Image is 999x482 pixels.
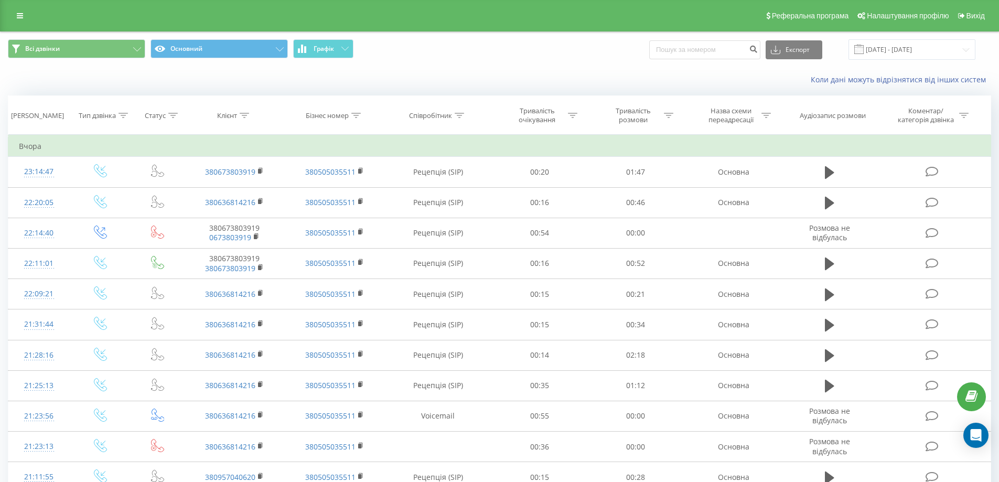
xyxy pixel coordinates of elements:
div: Назва схеми переадресації [703,106,759,124]
div: Тривалість очікування [509,106,565,124]
span: Реферальна програма [772,12,849,20]
td: Рецепція (SIP) [384,157,492,187]
a: 380636814216 [205,380,255,390]
a: 380636814216 [205,319,255,329]
div: 22:09:21 [19,284,59,304]
td: Рецепція (SIP) [384,309,492,340]
td: 01:12 [588,370,684,401]
div: 22:20:05 [19,192,59,213]
td: 00:20 [492,157,588,187]
a: 380505035511 [305,411,356,421]
a: 380636814216 [205,442,255,452]
td: 00:35 [492,370,588,401]
td: 00:16 [492,187,588,218]
a: 380505035511 [305,167,356,177]
div: 21:31:44 [19,314,59,335]
td: Основна [683,157,783,187]
td: Основна [683,340,783,370]
td: Рецепція (SIP) [384,340,492,370]
div: Співробітник [409,111,452,120]
span: Графік [314,45,334,52]
a: Коли дані можуть відрізнятися вiд інших систем [811,74,991,84]
a: 380505035511 [305,319,356,329]
td: 380673803919 [185,248,284,279]
span: Вихід [966,12,985,20]
a: 380505035511 [305,228,356,238]
td: 00:00 [588,401,684,431]
span: Всі дзвінки [25,45,60,53]
div: Аудіозапис розмови [800,111,866,120]
td: Основна [683,401,783,431]
div: Клієнт [217,111,237,120]
a: 380636814216 [205,289,255,299]
div: 21:23:56 [19,406,59,426]
td: 00:15 [492,309,588,340]
a: 0673803919 [209,232,251,242]
td: 00:14 [492,340,588,370]
td: Основна [683,432,783,462]
td: Основна [683,187,783,218]
td: Рецепція (SIP) [384,187,492,218]
td: 00:55 [492,401,588,431]
td: Основна [683,248,783,279]
td: Основна [683,370,783,401]
a: 380673803919 [205,263,255,273]
div: Open Intercom Messenger [963,423,989,448]
input: Пошук за номером [649,40,760,59]
td: 00:36 [492,432,588,462]
td: 00:00 [588,432,684,462]
span: Розмова не відбулась [809,436,850,456]
a: 380636814216 [205,411,255,421]
td: 00:54 [492,218,588,248]
td: 00:00 [588,218,684,248]
a: 380505035511 [305,350,356,360]
a: 380505035511 [305,289,356,299]
span: Налаштування профілю [867,12,949,20]
div: Коментар/категорія дзвінка [895,106,957,124]
button: Графік [293,39,353,58]
button: Експорт [766,40,822,59]
td: Основна [683,279,783,309]
div: 23:14:47 [19,162,59,182]
div: 21:23:13 [19,436,59,457]
div: [PERSON_NAME] [11,111,64,120]
td: Рецепція (SIP) [384,218,492,248]
a: 380957040620 [205,472,255,482]
td: Основна [683,309,783,340]
a: 380505035511 [305,380,356,390]
td: Рецепція (SIP) [384,370,492,401]
button: Всі дзвінки [8,39,145,58]
div: 21:25:13 [19,376,59,396]
td: 00:46 [588,187,684,218]
td: 00:16 [492,248,588,279]
a: 380636814216 [205,350,255,360]
td: 380673803919 [185,218,284,248]
span: Розмова не відбулась [809,223,850,242]
a: 380505035511 [305,442,356,452]
td: Вчора [8,136,991,157]
div: Тип дзвінка [79,111,116,120]
td: 00:15 [492,279,588,309]
div: 21:28:16 [19,345,59,366]
div: 22:11:01 [19,253,59,274]
a: 380505035511 [305,258,356,268]
span: Розмова не відбулась [809,406,850,425]
td: 00:21 [588,279,684,309]
div: Статус [145,111,166,120]
button: Основний [151,39,288,58]
td: Рецепція (SIP) [384,248,492,279]
td: 02:18 [588,340,684,370]
td: Voicemail [384,401,492,431]
td: 00:34 [588,309,684,340]
a: 380673803919 [205,167,255,177]
div: Тривалість розмови [605,106,661,124]
a: 380505035511 [305,197,356,207]
td: 00:52 [588,248,684,279]
td: 01:47 [588,157,684,187]
a: 380636814216 [205,197,255,207]
td: Рецепція (SIP) [384,279,492,309]
div: Бізнес номер [306,111,349,120]
div: 22:14:40 [19,223,59,243]
a: 380505035511 [305,472,356,482]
